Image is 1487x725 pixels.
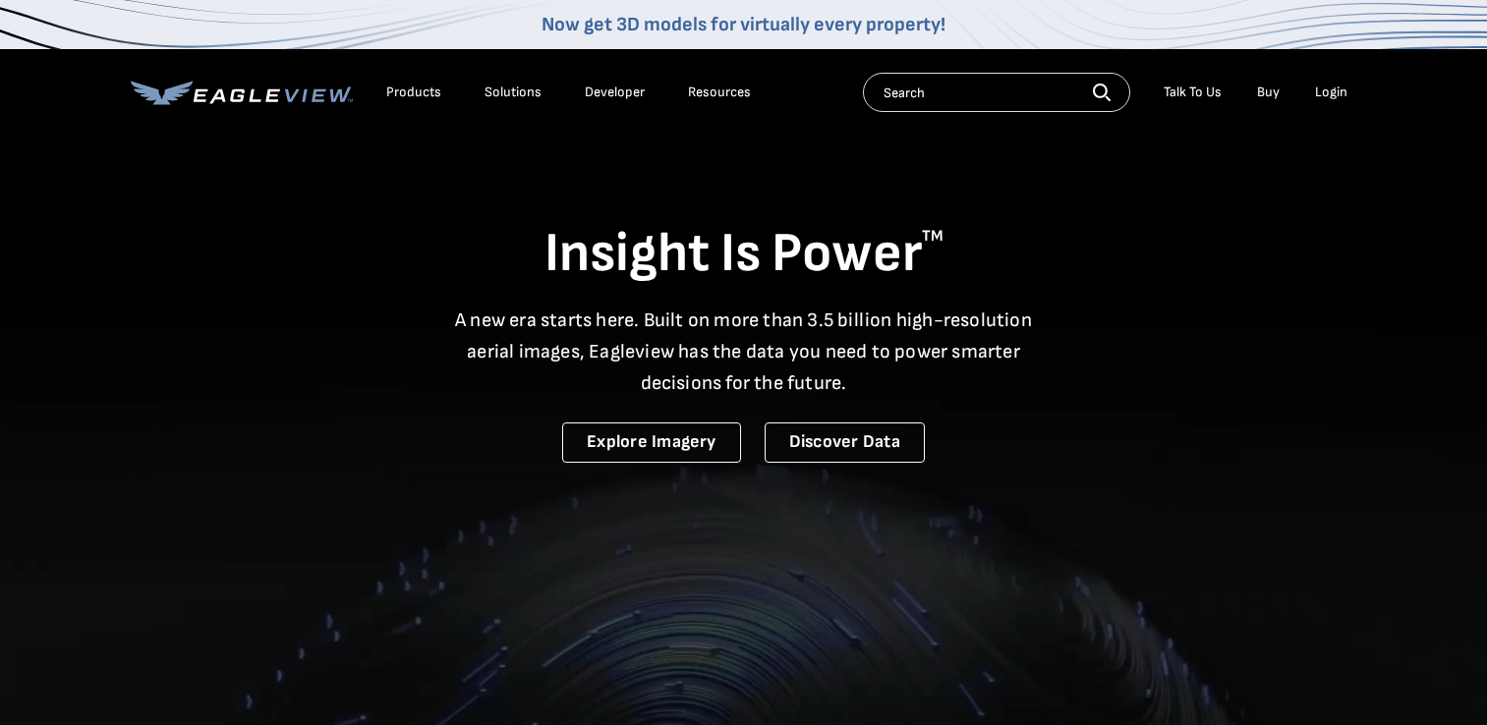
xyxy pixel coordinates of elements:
[443,305,1045,399] p: A new era starts here. Built on more than 3.5 billion high-resolution aerial images, Eagleview ha...
[542,13,945,36] a: Now get 3D models for virtually every property!
[1257,84,1280,101] a: Buy
[922,227,944,246] sup: TM
[863,73,1130,112] input: Search
[585,84,645,101] a: Developer
[131,220,1357,289] h1: Insight Is Power
[688,84,751,101] div: Resources
[1164,84,1222,101] div: Talk To Us
[562,422,741,463] a: Explore Imagery
[765,422,925,463] a: Discover Data
[1315,84,1347,101] div: Login
[485,84,542,101] div: Solutions
[386,84,441,101] div: Products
